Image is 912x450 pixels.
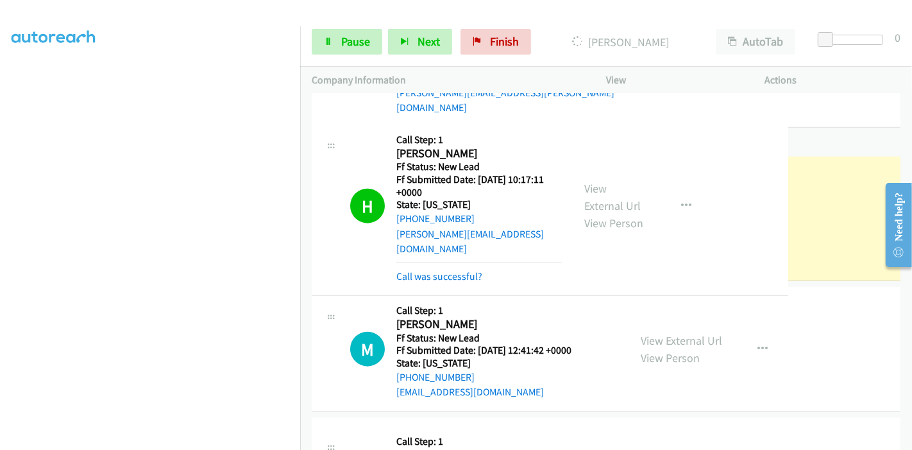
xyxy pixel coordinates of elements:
[396,212,475,225] a: [PHONE_NUMBER]
[350,332,385,367] div: The call is yet to be attempted
[585,181,641,213] a: View External Url
[396,332,571,345] h5: Ff Status: New Lead
[396,160,562,173] h5: Ff Status: New Lead
[396,270,482,282] a: Call was successful?
[895,29,900,46] div: 0
[350,332,385,367] h1: M
[490,34,519,49] span: Finish
[396,386,544,398] a: [EMAIL_ADDRESS][DOMAIN_NAME]
[396,435,571,448] h5: Call Step: 1
[312,73,583,88] p: Company Information
[396,173,562,198] h5: Ff Submitted Date: [DATE] 10:17:11 +0000
[548,33,693,51] p: [PERSON_NAME]
[396,317,571,332] h2: [PERSON_NAME]
[641,350,700,365] a: View Person
[350,189,385,223] h1: H
[716,29,795,55] button: AutoTab
[388,29,452,55] button: Next
[396,304,571,317] h5: Call Step: 1
[396,371,475,383] a: [PHONE_NUMBER]
[312,29,382,55] a: Pause
[396,198,562,211] h5: State: [US_STATE]
[396,228,544,255] a: [PERSON_NAME][EMAIL_ADDRESS][DOMAIN_NAME]
[875,174,912,276] iframe: Resource Center
[606,73,742,88] p: View
[341,34,370,49] span: Pause
[418,34,440,49] span: Next
[585,216,644,230] a: View Person
[396,357,571,370] h5: State: [US_STATE]
[641,333,722,348] a: View External Url
[824,35,883,45] div: Delay between calls (in seconds)
[765,73,901,88] p: Actions
[396,344,571,357] h5: Ff Submitted Date: [DATE] 12:41:42 +0000
[396,134,562,146] h5: Call Step: 1
[460,29,531,55] a: Finish
[396,146,562,161] h2: [PERSON_NAME]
